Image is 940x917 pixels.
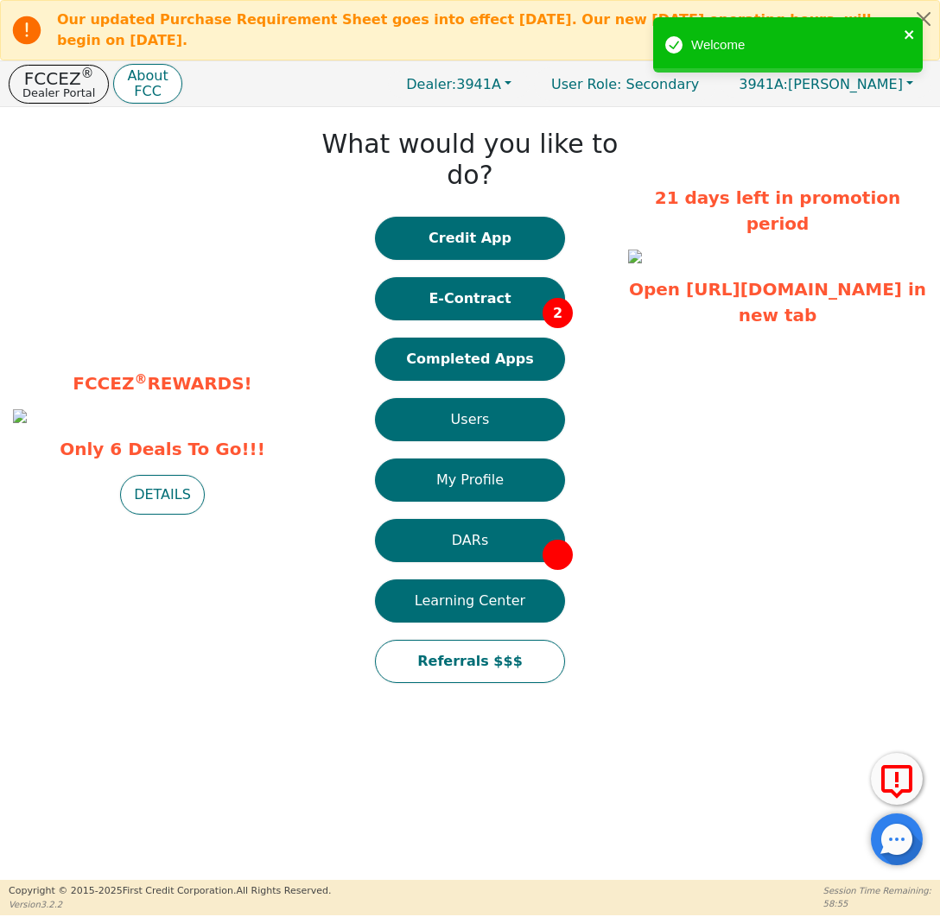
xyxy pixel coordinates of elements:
[534,67,716,101] a: User Role: Secondary
[13,370,312,396] p: FCCEZ REWARDS!
[628,185,927,237] p: 21 days left in promotion period
[823,884,931,897] p: Session Time Remaining:
[236,885,331,896] span: All Rights Reserved.
[375,277,565,320] button: E-Contract2
[9,884,331,899] p: Copyright © 2015- 2025 First Credit Corporation.
[120,475,205,515] button: DETAILS
[871,753,923,805] button: Report Error to FCC
[375,217,565,260] button: Credit App
[375,640,565,683] button: Referrals $$$
[691,35,899,55] div: Welcome
[9,65,109,104] button: FCCEZ®Dealer Portal
[134,371,147,387] sup: ®
[904,24,916,44] button: close
[908,1,939,36] button: Close alert
[375,579,565,623] button: Learning Center
[375,398,565,441] button: Users
[628,250,642,263] img: a145bf25-2b5f-42f7-b8c4-cdae8e2092d8
[22,70,95,87] p: FCCEZ
[739,76,788,92] span: 3941A:
[57,11,871,48] b: Our updated Purchase Requirement Sheet goes into effect [DATE]. Our new [DATE] operating hours, w...
[13,436,312,462] span: Only 6 Deals To Go!!!
[739,76,903,92] span: [PERSON_NAME]
[127,69,168,83] p: About
[81,66,94,81] sup: ®
[543,298,573,328] span: 2
[406,76,456,92] span: Dealer:
[113,64,181,104] button: AboutFCC
[388,71,530,98] button: Dealer:3941A
[9,898,331,911] p: Version 3.2.2
[22,87,95,98] p: Dealer Portal
[375,519,565,562] button: DARs
[551,76,621,92] span: User Role :
[629,279,926,326] a: Open [URL][DOMAIN_NAME] in new tab
[13,409,27,423] img: 98c72386-041d-4cdf-9500-16e6bc84e7a0
[406,76,501,92] span: 3941A
[127,85,168,98] p: FCC
[375,338,565,381] button: Completed Apps
[534,67,716,101] p: Secondary
[321,129,619,191] h1: What would you like to do?
[823,897,931,910] p: 58:55
[375,458,565,502] button: My Profile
